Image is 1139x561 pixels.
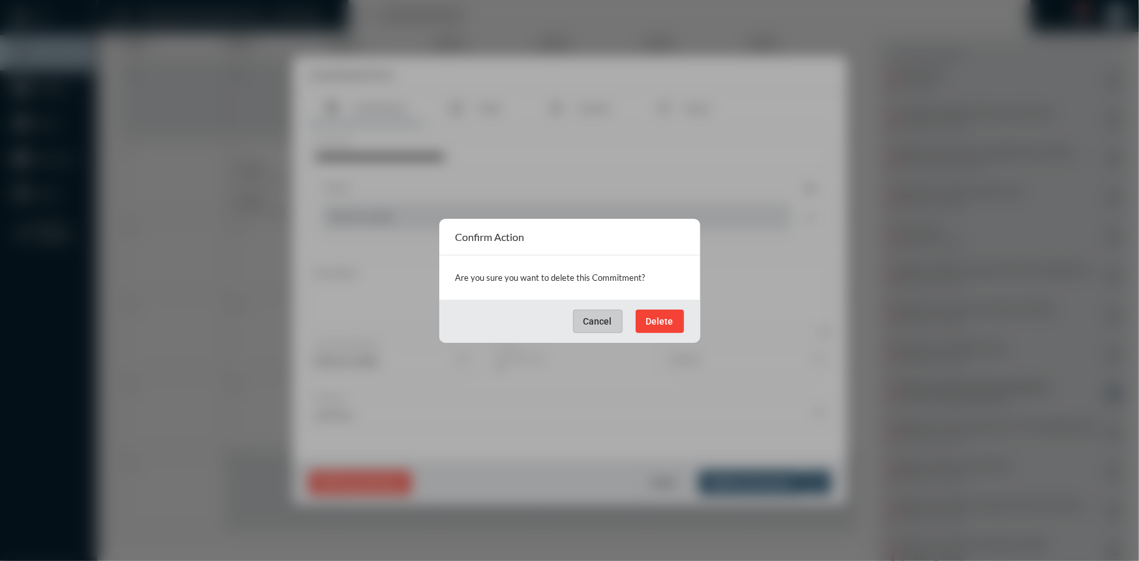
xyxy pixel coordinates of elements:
button: Delete [636,310,684,333]
span: Cancel [584,316,612,327]
button: Cancel [573,310,623,333]
p: Are you sure you want to delete this Commitment? [456,268,684,287]
span: Delete [646,316,674,327]
h2: Confirm Action [456,231,525,243]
